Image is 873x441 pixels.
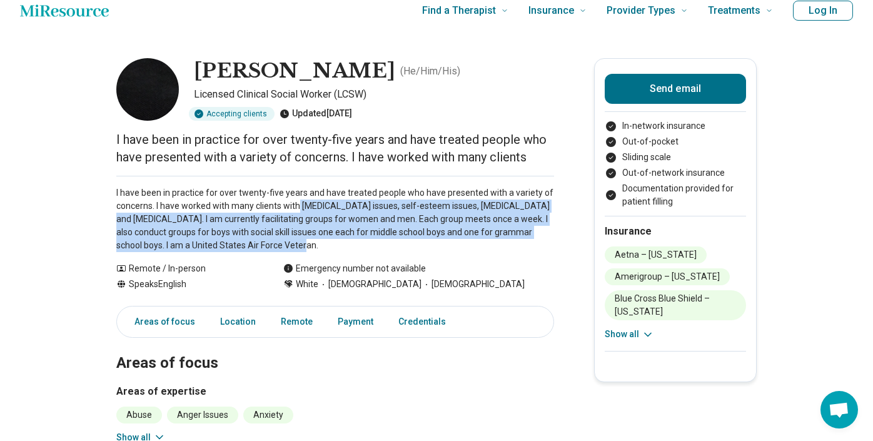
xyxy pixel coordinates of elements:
img: Gerald DeAngelis, Licensed Clinical Social Worker (LCSW) [116,58,179,121]
button: Log In [793,1,853,21]
li: Out-of-pocket [605,135,746,148]
li: Abuse [116,407,162,423]
div: Open chat [820,391,858,428]
a: Payment [330,309,381,335]
div: Remote / In-person [116,262,258,275]
li: Aetna – [US_STATE] [605,246,707,263]
p: I have been in practice for over twenty-five years and have treated people who have presented wit... [116,186,554,252]
div: Speaks English [116,278,258,291]
span: Insurance [528,2,574,19]
a: Remote [273,309,320,335]
li: Out-of-network insurance [605,166,746,180]
li: Documentation provided for patient filling [605,182,746,208]
span: [DEMOGRAPHIC_DATA] [318,278,421,291]
h3: Areas of expertise [116,384,554,399]
p: ( He/Him/His ) [400,64,460,79]
div: Emergency number not available [283,262,426,275]
div: Accepting clients [189,107,275,121]
li: Amerigroup – [US_STATE] [605,268,730,285]
p: Licensed Clinical Social Worker (LCSW) [194,87,554,102]
li: In-network insurance [605,119,746,133]
li: Anger Issues [167,407,238,423]
li: Blue Cross Blue Shield – [US_STATE] [605,290,746,320]
h2: Insurance [605,224,746,239]
ul: Payment options [605,119,746,208]
h1: [PERSON_NAME] [194,58,395,84]
a: Location [213,309,263,335]
span: White [296,278,318,291]
button: Show all [605,328,654,341]
a: Credentials [391,309,461,335]
span: Find a Therapist [422,2,496,19]
h2: Areas of focus [116,323,554,374]
a: Areas of focus [119,309,203,335]
li: Sliding scale [605,151,746,164]
div: Updated [DATE] [280,107,352,121]
p: I have been in practice for over twenty-five years and have treated people who have presented wit... [116,131,554,166]
span: [DEMOGRAPHIC_DATA] [421,278,525,291]
span: Provider Types [607,2,675,19]
li: Anxiety [243,407,293,423]
span: Treatments [708,2,760,19]
button: Send email [605,74,746,104]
